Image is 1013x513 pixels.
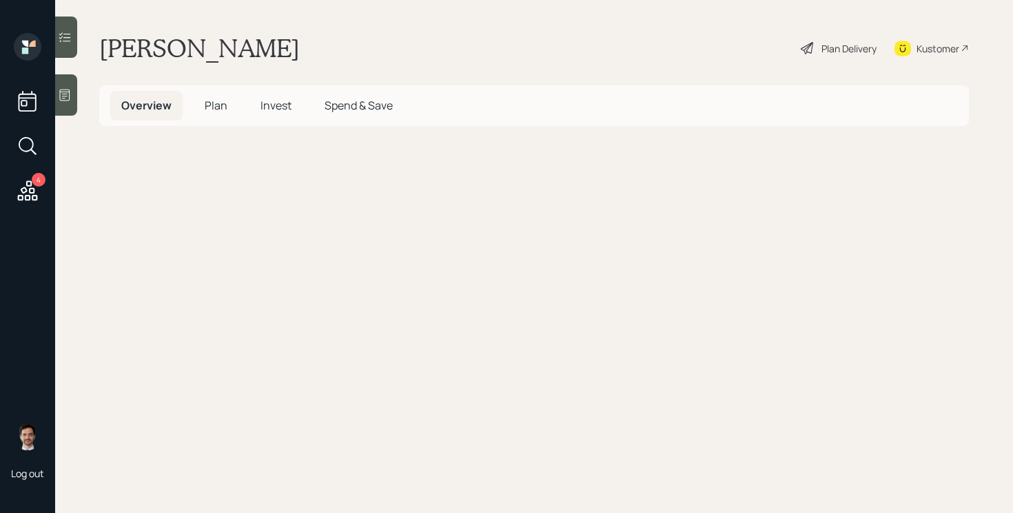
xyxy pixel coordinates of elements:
span: Overview [121,98,172,113]
div: Plan Delivery [821,41,877,56]
div: Log out [11,467,44,480]
h1: [PERSON_NAME] [99,33,300,63]
span: Plan [205,98,227,113]
span: Invest [260,98,291,113]
span: Spend & Save [325,98,393,113]
div: Kustomer [917,41,959,56]
img: jonah-coleman-headshot.png [14,423,41,450]
div: 4 [32,173,45,187]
